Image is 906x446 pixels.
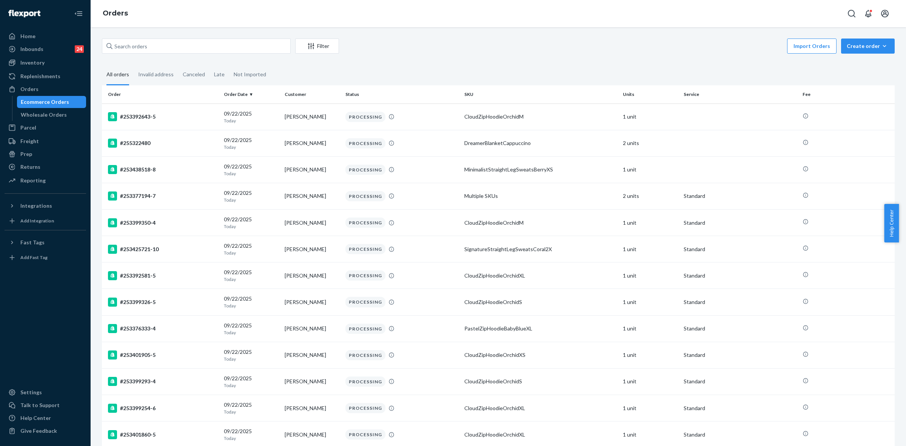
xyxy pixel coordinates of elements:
div: CloudZipHoodieOrchidS [464,298,617,306]
p: Today [224,382,279,389]
p: Standard [684,404,797,412]
div: Filter [296,42,339,50]
div: Orders [20,85,39,93]
p: Today [224,435,279,441]
p: Standard [684,192,797,200]
div: #253401860-5 [108,430,218,439]
a: Reporting [5,174,86,187]
th: Units [620,85,681,103]
div: Returns [20,163,40,171]
td: [PERSON_NAME] [282,156,342,183]
button: Open account menu [877,6,892,21]
div: Freight [20,137,39,145]
a: Help Center [5,412,86,424]
th: Status [342,85,461,103]
button: Open Search Box [844,6,859,21]
div: Settings [20,389,42,396]
div: 09/22/2025 [224,375,279,389]
td: [PERSON_NAME] [282,183,342,209]
td: [PERSON_NAME] [282,395,342,421]
td: 1 unit [620,210,681,236]
div: PROCESSING [345,244,385,254]
div: PROCESSING [345,138,385,148]
td: [PERSON_NAME] [282,342,342,368]
div: #253399293-4 [108,377,218,386]
ol: breadcrumbs [97,3,134,25]
div: PROCESSING [345,324,385,334]
div: 24 [75,45,84,53]
button: Fast Tags [5,236,86,248]
td: [PERSON_NAME] [282,103,342,130]
div: PROCESSING [345,403,385,413]
div: 09/22/2025 [224,163,279,177]
th: Order [102,85,221,103]
div: CloudZipHoodieOrchidS [464,378,617,385]
input: Search orders [102,39,291,54]
a: Settings [5,386,86,398]
p: Today [224,197,279,203]
td: 2 units [620,130,681,156]
a: Ecommerce Orders [17,96,86,108]
td: [PERSON_NAME] [282,289,342,315]
a: Returns [5,161,86,173]
div: PROCESSING [345,165,385,175]
a: Freight [5,135,86,147]
td: Multiple SKUs [461,183,620,209]
td: 1 unit [620,262,681,289]
td: 1 unit [620,103,681,130]
div: Add Integration [20,218,54,224]
a: Talk to Support [5,399,86,411]
div: 09/22/2025 [224,322,279,336]
div: MinimalistStraightLegSweatsBerryXS [464,166,617,173]
td: [PERSON_NAME] [282,368,342,395]
td: 2 units [620,183,681,209]
div: Canceled [183,65,205,84]
td: [PERSON_NAME] [282,262,342,289]
div: Give Feedback [20,427,57,435]
div: #253392643-5 [108,112,218,121]
td: 1 unit [620,368,681,395]
td: 1 unit [620,342,681,368]
div: All orders [106,65,129,85]
div: Add Fast Tag [20,254,48,261]
td: [PERSON_NAME] [282,210,342,236]
div: PROCESSING [345,112,385,122]
p: Standard [684,245,797,253]
a: Orders [103,9,128,17]
button: Close Navigation [71,6,86,21]
td: [PERSON_NAME] [282,315,342,342]
button: Open notifications [861,6,876,21]
div: Help Center [20,414,51,422]
div: PROCESSING [345,191,385,201]
a: Add Fast Tag [5,252,86,264]
div: 09/22/2025 [224,348,279,362]
div: CloudZipHoodieOrchidXL [464,404,617,412]
div: SignatureStraightLegSweatsCoral2X [464,245,617,253]
div: Ecommerce Orders [21,98,69,106]
div: #253377194-7 [108,191,218,201]
p: Today [224,170,279,177]
div: Home [20,32,35,40]
a: Replenishments [5,70,86,82]
div: Not Imported [234,65,266,84]
a: Orders [5,83,86,95]
td: 1 unit [620,289,681,315]
div: Talk to Support [20,401,60,409]
div: PROCESSING [345,218,385,228]
a: Inventory [5,57,86,69]
div: PastelZipHoodieBabyBlueXL [464,325,617,332]
p: Today [224,276,279,282]
div: Fast Tags [20,239,45,246]
p: Standard [684,378,797,385]
p: Standard [684,298,797,306]
th: Service [681,85,800,103]
div: 09/22/2025 [224,269,279,282]
button: Create order [841,39,895,54]
div: 09/22/2025 [224,295,279,309]
div: Wholesale Orders [21,111,67,119]
div: Late [214,65,225,84]
td: 1 unit [620,395,681,421]
p: Today [224,250,279,256]
div: #253425721-10 [108,245,218,254]
p: Standard [684,431,797,438]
